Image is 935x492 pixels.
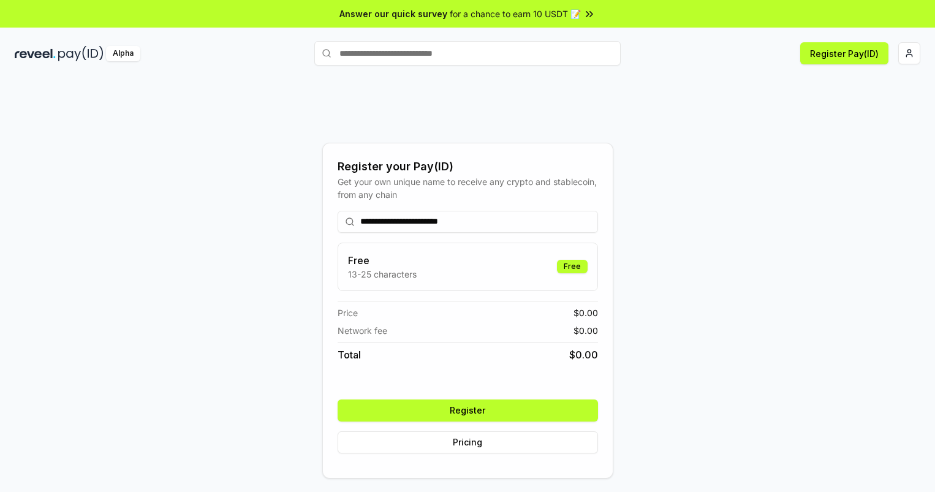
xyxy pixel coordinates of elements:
[338,324,387,337] span: Network fee
[338,175,598,201] div: Get your own unique name to receive any crypto and stablecoin, from any chain
[338,306,358,319] span: Price
[106,46,140,61] div: Alpha
[569,347,598,362] span: $ 0.00
[58,46,104,61] img: pay_id
[573,306,598,319] span: $ 0.00
[339,7,447,20] span: Answer our quick survey
[348,253,417,268] h3: Free
[450,7,581,20] span: for a chance to earn 10 USDT 📝
[15,46,56,61] img: reveel_dark
[338,399,598,422] button: Register
[348,268,417,281] p: 13-25 characters
[573,324,598,337] span: $ 0.00
[338,158,598,175] div: Register your Pay(ID)
[800,42,888,64] button: Register Pay(ID)
[338,347,361,362] span: Total
[338,431,598,453] button: Pricing
[557,260,588,273] div: Free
